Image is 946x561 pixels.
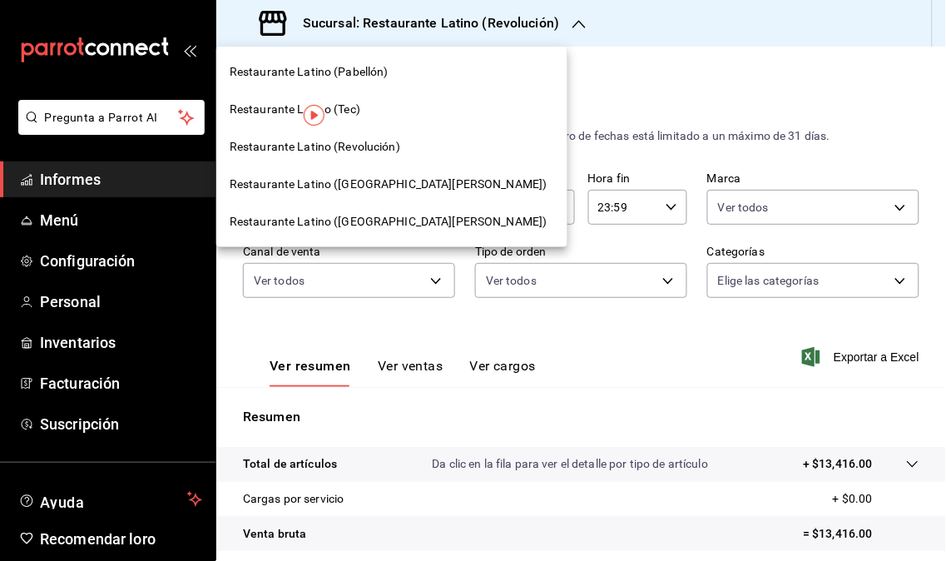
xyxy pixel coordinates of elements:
img: Marcador de información sobre herramientas [304,105,324,126]
div: Restaurante Latino (Revolución) [216,128,567,166]
font: Restaurante Latino ([GEOGRAPHIC_DATA][PERSON_NAME]) [230,177,547,191]
div: Restaurante Latino (Pabellón) [216,53,567,91]
div: Restaurante Latino ([GEOGRAPHIC_DATA][PERSON_NAME]) [216,166,567,203]
div: Restaurante Latino ([GEOGRAPHIC_DATA][PERSON_NAME]) [216,203,567,241]
font: Restaurante Latino (Tec) [230,102,360,116]
div: Restaurante Latino (Tec) [216,91,567,128]
font: Restaurante Latino (Revolución) [230,140,400,153]
font: Restaurante Latino (Pabellón) [230,65,389,78]
font: Restaurante Latino ([GEOGRAPHIC_DATA][PERSON_NAME]) [230,215,547,228]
